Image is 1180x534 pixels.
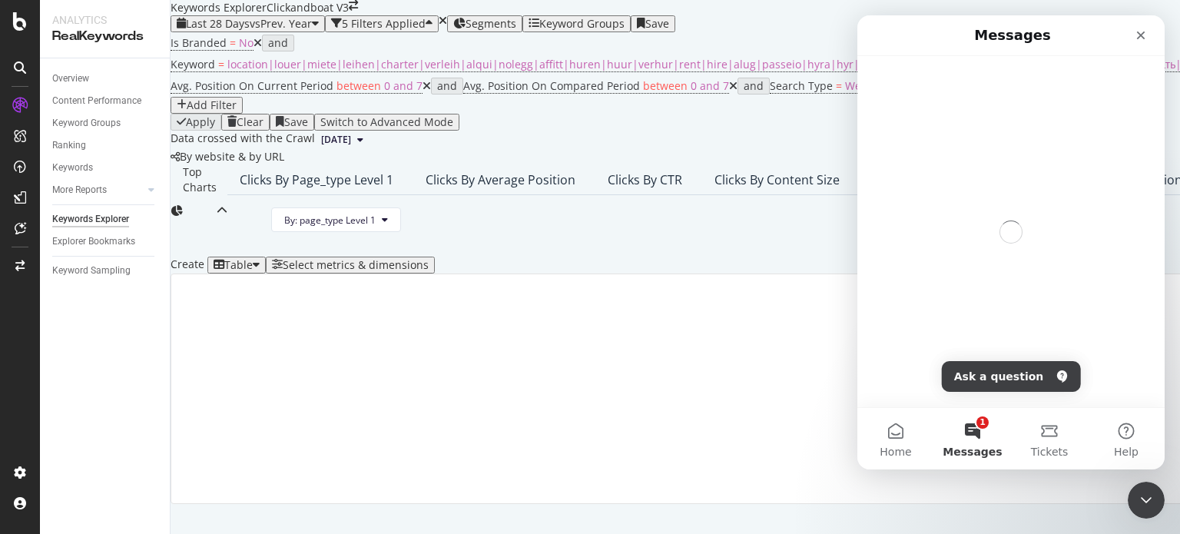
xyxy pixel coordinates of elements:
[431,78,463,95] button: and
[315,131,370,149] button: [DATE]
[207,257,266,274] button: Table
[283,259,429,271] div: Select metrics & dimensions
[221,114,270,131] button: Clear
[171,149,284,164] div: legacy label
[52,263,131,279] div: Keyword Sampling
[171,114,221,131] button: Apply
[463,78,640,93] span: Avg. Position On Compared Period
[447,15,522,32] button: Segments
[230,35,236,50] span: =
[52,138,159,154] a: Ranking
[52,93,159,109] a: Content Performance
[52,12,157,28] div: Analytics
[439,15,447,26] div: times
[187,99,237,111] div: Add Filter
[52,160,159,176] a: Keywords
[314,114,459,131] button: Switch to Advanced Mode
[384,78,423,93] span: 0 and 7
[262,35,294,51] button: and
[645,18,669,30] div: Save
[218,57,224,71] span: =
[250,16,312,31] span: vs Prev. Year
[171,78,333,93] span: Avg. Position On Current Period
[437,80,457,92] div: and
[325,15,439,32] button: 5 Filters Applied
[466,16,516,31] span: Segments
[52,71,159,87] a: Overview
[336,78,381,93] span: between
[52,138,86,154] div: Ranking
[737,78,770,95] button: and
[268,37,288,49] div: and
[52,234,135,250] div: Explorer Bookmarks
[171,57,215,71] span: Keyword
[52,115,121,131] div: Keyword Groups
[608,172,682,187] div: Clicks By CTR
[52,182,107,198] div: More Reports
[52,115,159,131] a: Keyword Groups
[171,131,315,149] div: Data crossed with the Crawl
[320,116,453,128] div: Switch to Advanced Mode
[180,149,284,164] span: By website & by URL
[321,133,351,147] span: 2025 Sep. 14th
[52,182,144,198] a: More Reports
[52,71,89,87] div: Overview
[691,78,729,93] span: 0 and 7
[171,15,325,32] button: Last 28 DaysvsPrev. Year
[52,211,129,227] div: Keywords Explorer
[52,211,159,227] a: Keywords Explorer
[845,78,868,93] span: Web
[266,257,435,274] button: Select metrics & dimensions
[52,234,159,250] a: Explorer Bookmarks
[284,214,376,227] span: By: page_type Level 1
[284,116,308,128] div: Save
[426,172,575,187] div: Clicks By Average Position
[631,15,675,32] button: Save
[342,18,426,30] div: 5 Filters Applied
[186,16,250,31] span: Last 28 Days
[224,259,253,271] div: Table
[271,207,401,232] button: By: page_type Level 1
[239,35,254,50] span: No
[539,18,625,30] div: Keyword Groups
[171,35,227,50] span: Is Branded
[52,263,159,279] a: Keyword Sampling
[770,78,833,93] span: Search Type
[183,164,217,257] div: Top Charts
[270,114,314,131] button: Save
[714,172,840,187] div: Clicks By Content Size
[240,172,393,187] div: Clicks By page_type Level 1
[522,15,631,32] button: Keyword Groups
[171,97,243,114] button: Add Filter
[52,93,141,109] div: Content Performance
[52,28,157,45] div: RealKeywords
[744,80,764,92] div: and
[643,78,688,93] span: between
[836,78,842,93] span: =
[857,15,1165,469] iframe: Intercom live chat
[237,116,264,128] div: Clear
[171,257,266,274] div: Create
[1128,482,1165,519] iframe: Intercom live chat
[52,160,93,176] div: Keywords
[186,116,215,128] div: Apply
